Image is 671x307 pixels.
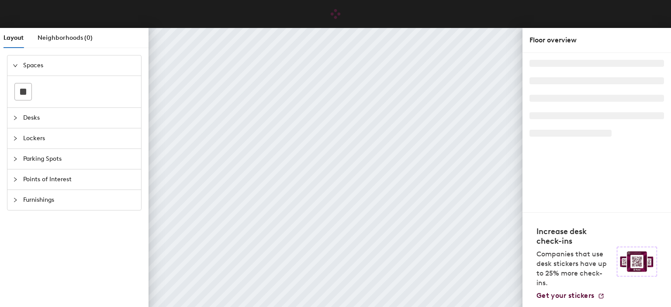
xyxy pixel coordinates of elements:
h4: Increase desk check-ins [536,227,612,246]
div: Floor overview [529,35,664,45]
span: collapsed [13,115,18,121]
span: collapsed [13,177,18,182]
span: Points of Interest [23,169,136,190]
a: Get your stickers [536,291,605,300]
span: collapsed [13,197,18,203]
span: Parking Spots [23,149,136,169]
span: Spaces [23,55,136,76]
p: Companies that use desk stickers have up to 25% more check-ins. [536,249,612,288]
span: Neighborhoods (0) [38,34,93,41]
span: Lockers [23,128,136,148]
span: collapsed [13,156,18,162]
span: Get your stickers [536,291,594,300]
span: Layout [3,34,24,41]
span: Desks [23,108,136,128]
span: expanded [13,63,18,68]
img: Sticker logo [617,247,657,276]
span: Furnishings [23,190,136,210]
span: collapsed [13,136,18,141]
